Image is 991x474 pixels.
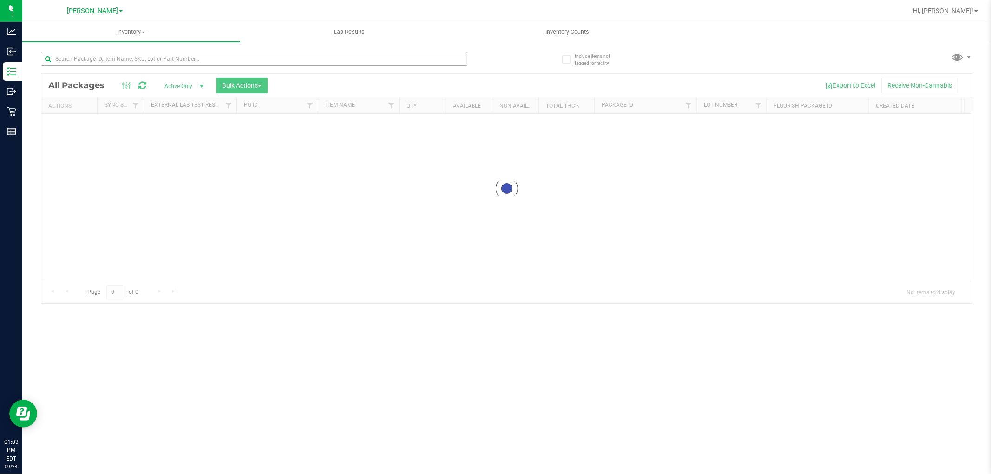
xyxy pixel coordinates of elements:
[321,28,377,36] span: Lab Results
[67,7,118,15] span: [PERSON_NAME]
[7,67,16,76] inline-svg: Inventory
[575,52,621,66] span: Include items not tagged for facility
[7,87,16,96] inline-svg: Outbound
[7,107,16,116] inline-svg: Retail
[4,463,18,470] p: 09/24
[913,7,973,14] span: Hi, [PERSON_NAME]!
[240,22,458,42] a: Lab Results
[4,438,18,463] p: 01:03 PM EDT
[7,127,16,136] inline-svg: Reports
[41,52,467,66] input: Search Package ID, Item Name, SKU, Lot or Part Number...
[533,28,602,36] span: Inventory Counts
[9,400,37,428] iframe: Resource center
[7,27,16,36] inline-svg: Analytics
[7,47,16,56] inline-svg: Inbound
[22,22,240,42] a: Inventory
[458,22,676,42] a: Inventory Counts
[22,28,240,36] span: Inventory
